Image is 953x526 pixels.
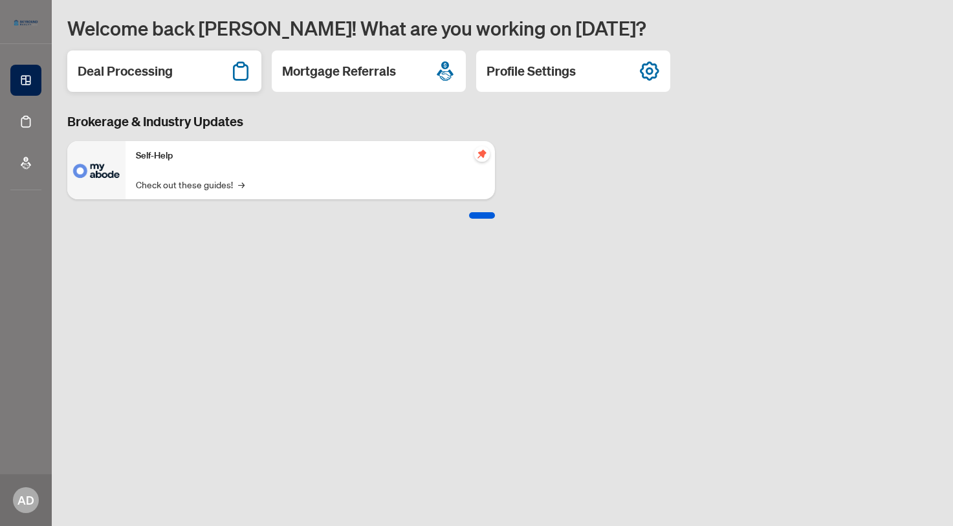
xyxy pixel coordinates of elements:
p: Self-Help [136,149,485,163]
img: logo [10,16,41,29]
h2: Mortgage Referrals [282,62,396,80]
h2: Profile Settings [487,62,576,80]
span: → [238,177,245,192]
span: AD [17,491,34,509]
h1: Welcome back [PERSON_NAME]! What are you working on [DATE]? [67,16,937,40]
img: Self-Help [67,141,126,199]
a: Check out these guides!→ [136,177,245,192]
h2: Deal Processing [78,62,173,80]
span: pushpin [474,146,490,162]
h3: Brokerage & Industry Updates [67,113,495,131]
button: Open asap [901,481,940,520]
